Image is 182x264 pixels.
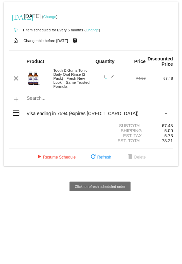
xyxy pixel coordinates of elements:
span: 1 [103,75,115,79]
small: Changeable before [DATE] [23,39,68,43]
button: Delete [121,151,151,163]
span: Delete [126,155,146,160]
span: 78.21 [162,138,173,143]
span: Visa ending in 7594 (expires [CREDIT_CARD_DATA]) [27,111,139,116]
strong: Product [27,59,44,64]
small: 1 item scheduled for Every 5 months [9,28,83,32]
strong: Price [134,59,146,64]
strong: Discounted Price [148,56,173,67]
mat-icon: lock_open [12,36,20,45]
button: Resume Schedule [30,151,81,163]
mat-icon: [DATE] [12,13,20,21]
mat-icon: refresh [89,153,97,161]
button: Refresh [84,151,117,163]
mat-icon: live_help [71,36,79,45]
div: Subtotal [91,123,145,128]
div: 67.48 [146,76,173,80]
span: Resume Schedule [35,155,76,160]
span: 5.00 [164,128,173,133]
mat-icon: edit [107,74,115,82]
span: [DATE] [24,13,40,19]
mat-select: Payment Method [27,111,169,116]
small: ( ) [84,28,100,32]
span: Refresh [89,155,111,160]
mat-icon: clear [12,74,20,82]
div: Est. Total [91,138,145,143]
mat-icon: autorenew [12,26,20,34]
img: new-vs.-old-3.png [27,71,40,85]
a: Change [43,15,56,19]
div: 74.98 [118,76,146,80]
mat-icon: delete [126,153,134,161]
a: Change [85,28,99,32]
div: Shipping [91,128,145,133]
mat-icon: credit_card [12,109,20,117]
span: 5.73 [164,133,173,138]
div: 67.48 [146,123,173,128]
div: Tooth & Gums Tonic Daily Oral Rinse (2 Pack) - Fresh New Look – Same Trusted Formula [50,68,91,88]
mat-icon: add [12,95,20,103]
input: Search... [27,96,169,101]
small: ( ) [42,15,57,19]
strong: Quantity [96,59,115,64]
div: Est. Tax [91,133,145,138]
mat-icon: play_arrow [35,153,43,161]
